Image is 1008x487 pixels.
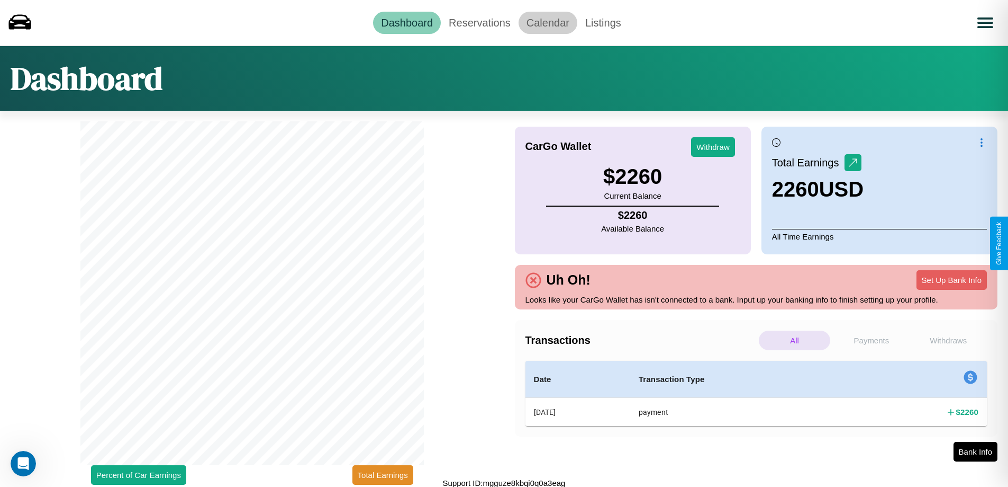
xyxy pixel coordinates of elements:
[836,331,907,350] p: Payments
[373,12,441,34] a: Dashboard
[913,331,984,350] p: Withdraws
[691,137,735,157] button: Withdraw
[525,293,987,307] p: Looks like your CarGo Wallet has isn't connected to a bank. Input up your banking info to finish ...
[772,178,864,201] h3: 2260 USD
[352,465,413,485] button: Total Earnings
[970,8,1000,38] button: Open menu
[772,229,987,244] p: All Time Earnings
[759,331,830,350] p: All
[630,398,853,427] th: payment
[916,270,987,290] button: Set Up Bank Info
[603,165,662,189] h3: $ 2260
[525,140,592,153] h4: CarGo Wallet
[603,189,662,203] p: Current Balance
[953,442,997,462] button: Bank Info
[441,12,519,34] a: Reservations
[601,209,664,222] h4: $ 2260
[91,465,186,485] button: Percent of Car Earnings
[525,361,987,426] table: simple table
[525,334,756,347] h4: Transactions
[639,373,844,386] h4: Transaction Type
[519,12,577,34] a: Calendar
[995,222,1003,265] div: Give Feedback
[577,12,629,34] a: Listings
[11,57,162,100] h1: Dashboard
[525,398,630,427] th: [DATE]
[541,272,596,288] h4: Uh Oh!
[11,451,36,476] iframe: Intercom live chat
[956,406,978,418] h4: $ 2260
[772,153,844,172] p: Total Earnings
[534,373,622,386] h4: Date
[601,222,664,236] p: Available Balance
